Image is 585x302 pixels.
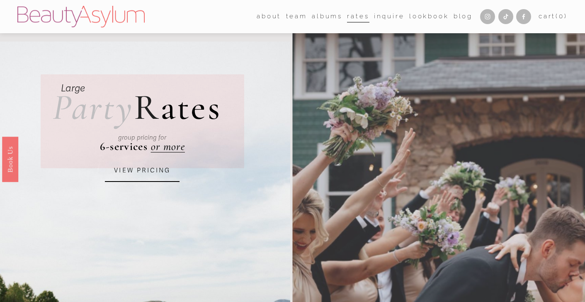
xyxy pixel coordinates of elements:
span: ( ) [556,12,567,20]
a: folder dropdown [286,10,307,23]
a: Inquire [374,10,405,23]
em: Large [61,82,85,94]
img: Beauty Asylum | Bridal Hair &amp; Makeup Charlotte &amp; Atlanta [17,6,145,27]
a: Blog [454,10,473,23]
a: Rates [347,10,369,23]
a: albums [312,10,342,23]
a: VIEW PRICING [105,160,180,182]
span: 0 [559,12,564,20]
a: Book Us [2,136,18,182]
a: folder dropdown [257,10,281,23]
a: Lookbook [409,10,449,23]
a: Facebook [516,9,531,24]
h2: ates [53,90,221,126]
em: group pricing for [118,134,166,141]
a: 0 items in cart [539,11,568,22]
a: TikTok [498,9,513,24]
span: team [286,11,307,22]
em: Party [53,86,134,129]
a: Instagram [480,9,495,24]
span: about [257,11,281,22]
span: R [134,86,160,129]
